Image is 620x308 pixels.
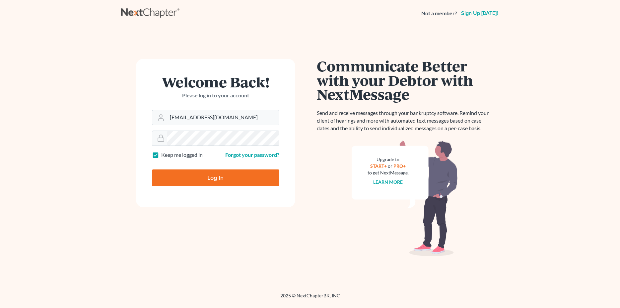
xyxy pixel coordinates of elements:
a: PRO+ [393,163,406,169]
div: Upgrade to [368,156,409,163]
h1: Welcome Back! [152,75,279,89]
a: START+ [370,163,387,169]
a: Learn more [373,179,403,185]
div: to get NextMessage. [368,169,409,176]
strong: Not a member? [421,10,457,17]
span: or [388,163,392,169]
input: Email Address [167,110,279,125]
img: nextmessage_bg-59042aed3d76b12b5cd301f8e5b87938c9018125f34e5fa2b7a6b67550977c72.svg [352,140,458,257]
p: Send and receive messages through your bankruptcy software. Remind your client of hearings and mo... [317,109,493,132]
label: Keep me logged in [161,151,203,159]
a: Forgot your password? [225,152,279,158]
a: Sign up [DATE]! [460,11,499,16]
div: 2025 © NextChapterBK, INC [121,292,499,304]
input: Log In [152,169,279,186]
h1: Communicate Better with your Debtor with NextMessage [317,59,493,101]
p: Please log in to your account [152,92,279,99]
